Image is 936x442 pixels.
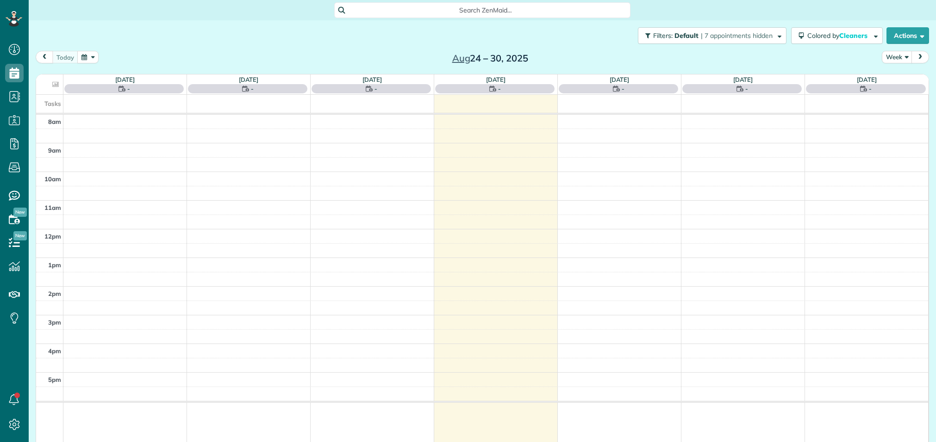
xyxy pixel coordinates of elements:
[452,52,470,64] span: Aug
[374,84,377,93] span: -
[48,118,61,125] span: 8am
[498,84,501,93] span: -
[127,84,130,93] span: -
[733,76,753,83] a: [DATE]
[857,76,877,83] a: [DATE]
[869,84,872,93] span: -
[36,51,53,63] button: prev
[52,51,78,63] button: today
[44,100,61,107] span: Tasks
[362,76,382,83] a: [DATE]
[13,231,27,240] span: New
[882,51,912,63] button: Week
[48,147,61,154] span: 9am
[239,76,259,83] a: [DATE]
[638,27,786,44] button: Filters: Default | 7 appointments hidden
[48,376,61,383] span: 5pm
[432,53,548,63] h2: 24 – 30, 2025
[48,319,61,326] span: 3pm
[911,51,929,63] button: next
[745,84,748,93] span: -
[115,76,135,83] a: [DATE]
[701,31,773,40] span: | 7 appointments hidden
[633,27,786,44] a: Filters: Default | 7 appointments hidden
[13,208,27,217] span: New
[48,347,61,355] span: 4pm
[622,84,624,93] span: -
[791,27,883,44] button: Colored byCleaners
[44,204,61,211] span: 11am
[839,31,869,40] span: Cleaners
[807,31,871,40] span: Colored by
[486,76,506,83] a: [DATE]
[674,31,699,40] span: Default
[251,84,254,93] span: -
[653,31,673,40] span: Filters:
[48,290,61,297] span: 2pm
[44,175,61,183] span: 10am
[610,76,630,83] a: [DATE]
[44,233,61,240] span: 12pm
[886,27,929,44] button: Actions
[48,261,61,269] span: 1pm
